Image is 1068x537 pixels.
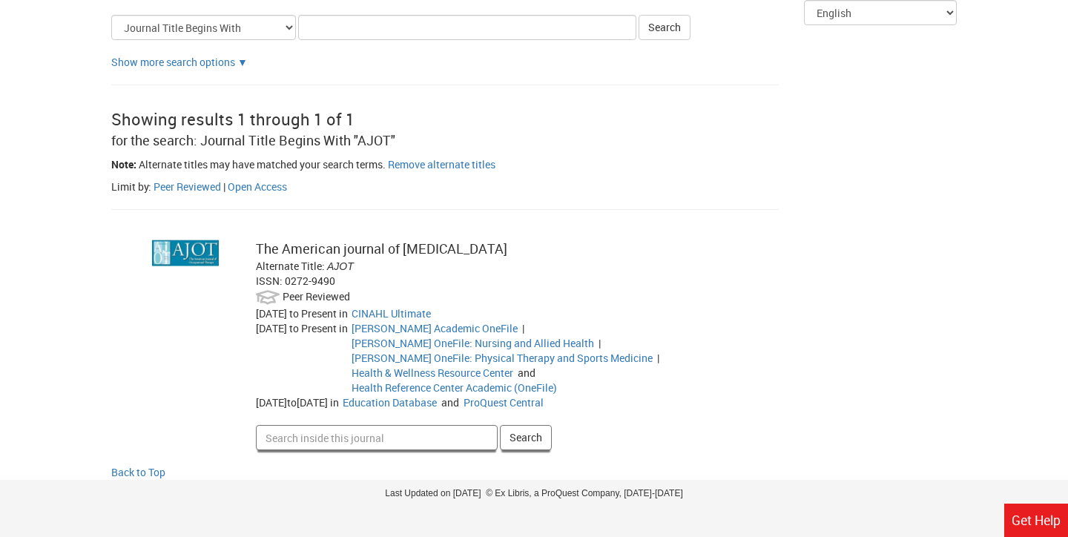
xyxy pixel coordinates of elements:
div: [DATE] [256,306,352,321]
a: Remove alternate titles [388,157,495,171]
div: The American journal of [MEDICAL_DATA] [256,240,740,259]
a: Filter by peer reviewed [154,179,221,194]
span: Peer Reviewed [283,289,350,303]
span: | [596,336,603,350]
span: | [520,321,527,335]
span: in [339,306,348,320]
span: in [330,395,339,409]
a: Go to Gale Academic OneFile [352,321,518,335]
span: to [287,395,297,409]
span: and [515,366,538,380]
span: Note: [111,157,136,171]
a: Go to ProQuest Central [464,395,544,409]
div: [DATE] [256,321,352,395]
span: Showing results 1 through 1 of 1 [111,108,355,130]
span: in [339,321,348,335]
img: cover image for: The American journal of occupational therapy [152,240,219,266]
a: Back to Top [111,465,957,480]
a: Go to Health & Wellness Resource Center [352,366,513,380]
input: Search inside this journal [256,425,498,450]
a: Go to Education Database [343,395,437,409]
span: | [655,351,662,365]
span: Limit by: [111,179,151,194]
span: Alternate titles may have matched your search terms. [139,157,386,171]
a: Get Help [1004,504,1068,537]
button: Search [500,425,552,450]
a: Show more search options [237,55,248,69]
img: Peer Reviewed: [256,289,280,306]
span: to Present [289,321,337,335]
span: for the search: Journal Title Begins With "AJOT" [111,131,395,149]
div: ISSN: 0272-9490 [256,274,740,289]
a: Go to CINAHL Ultimate [352,306,431,320]
span: | [223,179,225,194]
a: Filter by peer open access [228,179,287,194]
label: Search inside this journal [256,232,257,233]
a: Go to Gale OneFile: Physical Therapy and Sports Medicine [352,351,653,365]
a: Go to Health Reference Center Academic (OneFile) [352,380,557,395]
span: AJOT [327,260,354,272]
button: Search [639,15,690,40]
a: Go to Gale OneFile: Nursing and Allied Health [352,336,594,350]
span: to Present [289,306,337,320]
span: and [439,395,461,409]
a: Show more search options [111,55,235,69]
div: [DATE] [DATE] [256,395,343,410]
span: Alternate Title: [256,259,325,273]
